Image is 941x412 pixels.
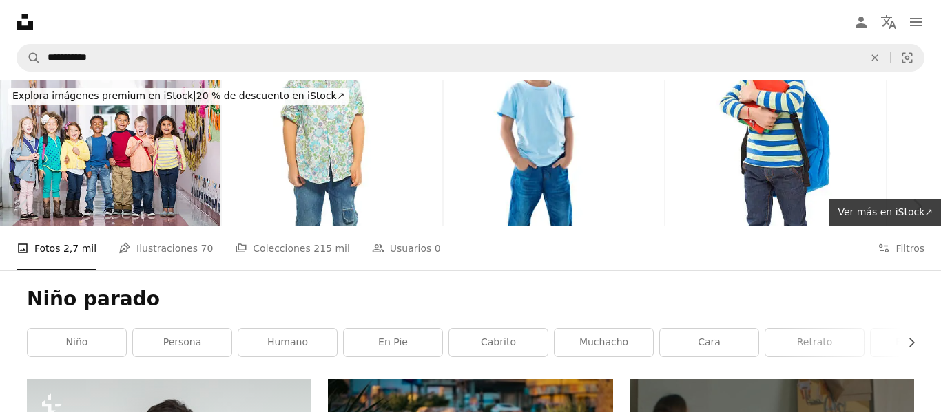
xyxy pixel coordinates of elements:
h1: Niño parado [27,287,914,312]
a: Ilustraciones 70 [118,226,213,270]
form: Encuentra imágenes en todo el sitio [17,44,924,72]
a: cabrito [449,329,548,356]
button: Filtros [878,226,924,270]
a: Usuarios 0 [372,226,441,270]
a: Ver más en iStock↗ [829,199,941,226]
button: Idioma [875,8,902,36]
button: Borrar [860,45,890,71]
button: desplazar lista a la derecha [899,329,914,356]
a: Inicio — Unsplash [17,14,33,30]
a: Humano [238,329,337,356]
a: En pie [344,329,442,356]
a: Siguiente [893,140,941,272]
span: 215 mil [313,241,350,256]
span: 20 % de descuento en iStock ↗ [12,90,344,101]
a: retrato [765,329,864,356]
a: persona [133,329,231,356]
a: niño [28,329,126,356]
a: cara [660,329,758,356]
a: muchacho [555,329,653,356]
button: Búsqueda visual [891,45,924,71]
span: 70 [200,241,213,256]
img: Little estudiante sonriente sobre fondo blanco [665,80,886,226]
span: 0 [435,241,441,256]
span: Explora imágenes premium en iStock | [12,90,196,101]
img: Sonriente joven contra fondo blanco [444,80,664,226]
a: Iniciar sesión / Registrarse [847,8,875,36]
span: Ver más en iStock ↗ [838,206,933,217]
button: Buscar en Unsplash [17,45,41,71]
img: Super linda feliz cinco años viejo niño [222,80,442,226]
a: Colecciones 215 mil [235,226,350,270]
button: Menú [902,8,930,36]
